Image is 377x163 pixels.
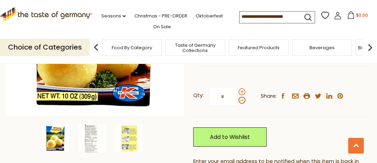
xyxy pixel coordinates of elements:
[89,40,103,54] img: previous arrow
[209,87,237,106] input: Qty:
[193,91,204,100] strong: Qty:
[193,127,267,147] a: Add to Wishlist
[309,45,335,50] a: Beverages
[78,124,106,152] img: Dr. Knoll German Potato Dumplings Mix "Half and Half" in Box, 12 pc. 10 oz.
[238,45,280,50] a: Featured Products
[112,45,152,50] a: Food By Category
[101,12,126,20] a: Seasons
[363,40,377,54] img: next arrow
[134,12,187,20] a: Christmas - PRE-ORDER
[343,11,372,22] button: $0.00
[153,23,171,31] a: On Sale
[261,92,277,101] span: Share:
[41,124,69,152] img: Dr. Knoll German Potato Dumplings Mix "Half and Half" in Box, 12 pc. 10 oz.
[195,12,222,20] a: Oktoberfest
[356,12,368,18] span: $0.00
[167,43,223,53] a: Taste of Germany Collections
[115,124,143,152] img: Dr. Knoll German Potato Dumplings Mix "Half and Half" in Box, 12 pc. 10 oz.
